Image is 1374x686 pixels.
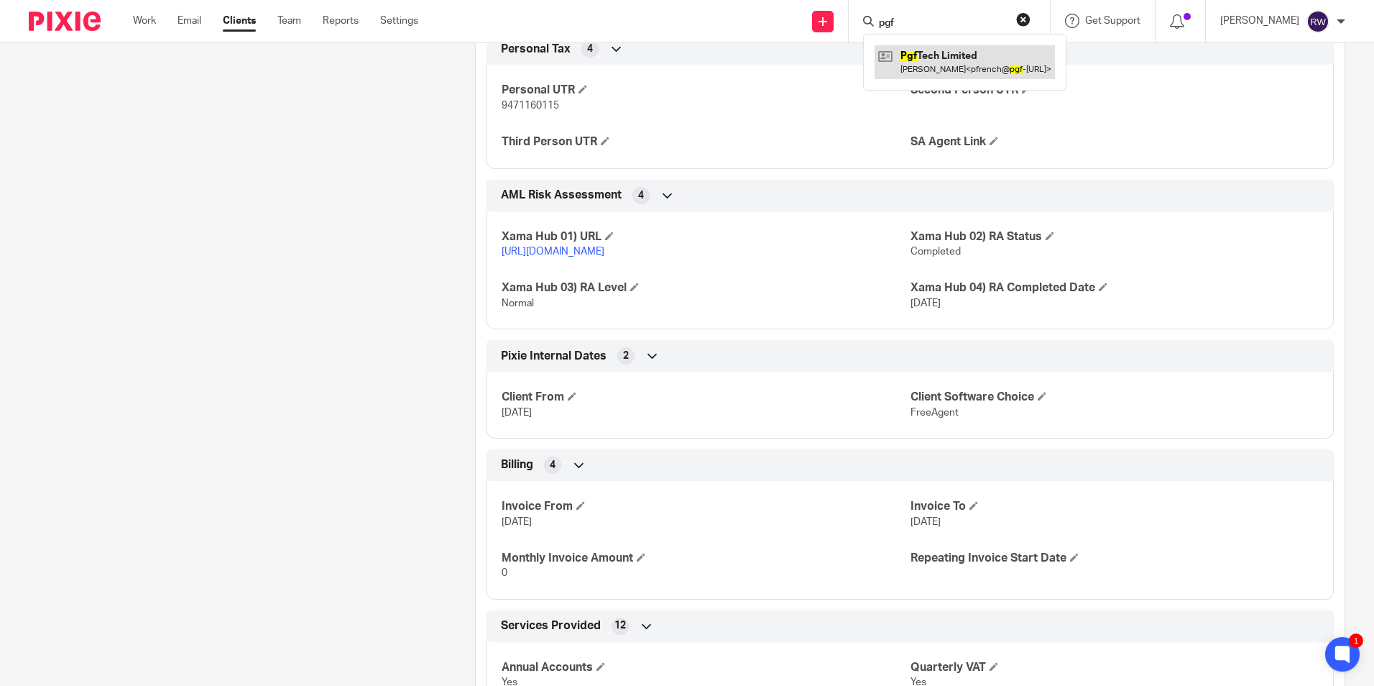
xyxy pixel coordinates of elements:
[1349,634,1363,648] div: 1
[29,12,101,31] img: Pixie
[502,408,532,418] span: [DATE]
[1220,14,1299,28] p: [PERSON_NAME]
[910,229,1319,244] h4: Xama Hub 02) RA Status
[501,42,571,57] span: Personal Tax
[1306,10,1329,33] img: svg%3E
[910,499,1319,514] h4: Invoice To
[910,408,959,418] span: FreeAgent
[502,660,910,675] h4: Annual Accounts
[223,14,256,28] a: Clients
[1085,16,1140,26] span: Get Support
[277,14,301,28] a: Team
[501,457,533,472] span: Billing
[910,660,1319,675] h4: Quarterly VAT
[910,390,1319,405] h4: Client Software Choice
[502,247,604,257] a: [URL][DOMAIN_NAME]
[587,42,593,56] span: 4
[623,349,629,363] span: 2
[910,298,941,308] span: [DATE]
[502,298,534,308] span: Normal
[502,517,532,527] span: [DATE]
[502,101,559,111] span: 9471160115
[502,390,910,405] h4: Client From
[877,17,1007,30] input: Search
[502,568,507,578] span: 0
[380,14,418,28] a: Settings
[614,618,626,633] span: 12
[323,14,359,28] a: Reports
[910,134,1319,150] h4: SA Agent Link
[910,247,961,257] span: Completed
[501,618,601,634] span: Services Provided
[502,280,910,296] h4: Xama Hub 03) RA Level
[910,517,941,527] span: [DATE]
[502,551,910,566] h4: Monthly Invoice Amount
[177,14,201,28] a: Email
[910,551,1319,566] h4: Repeating Invoice Start Date
[502,229,910,244] h4: Xama Hub 01) URL
[502,134,910,150] h4: Third Person UTR
[1016,12,1030,27] button: Clear
[501,349,607,364] span: Pixie Internal Dates
[133,14,156,28] a: Work
[910,280,1319,296] h4: Xama Hub 04) RA Completed Date
[638,188,644,203] span: 4
[550,458,555,472] span: 4
[502,83,910,98] h4: Personal UTR
[910,83,1319,98] h4: Second Person UTR
[502,499,910,514] h4: Invoice From
[501,188,622,203] span: AML Risk Assessment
